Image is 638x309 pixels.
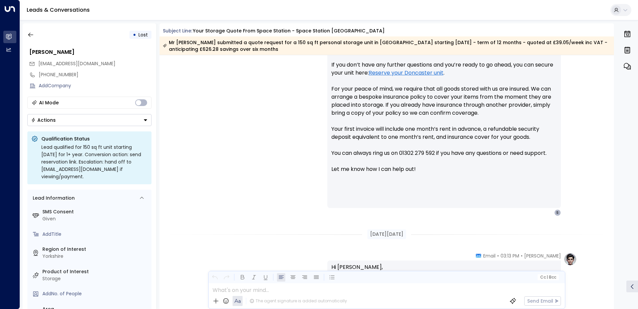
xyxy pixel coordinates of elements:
button: Redo [222,273,231,282]
button: Actions [27,114,151,126]
div: Given [42,215,149,222]
div: AddTitle [42,231,149,238]
div: [DATE][DATE] [367,229,406,239]
span: Subject Line: [163,27,192,34]
div: Lead qualified for 150 sq ft unit starting [DATE] for 1+ year. Conversion action: send reservatio... [41,143,147,180]
div: [PHONE_NUMBER] [39,71,151,78]
span: sammy4acres@hotmail.co.uk [38,60,115,67]
div: Yorkshire [42,253,149,260]
div: Storage [42,275,149,282]
p: Qualification Status [41,135,147,142]
span: Email [483,252,496,259]
span: Cc Bcc [540,275,556,280]
span: Lost [138,31,148,38]
label: SMS Consent [42,208,149,215]
div: S [554,209,561,216]
div: AddCompany [39,82,151,89]
button: Cc|Bcc [537,274,559,281]
button: Undo [211,273,219,282]
div: AddNo. of People [42,290,149,297]
div: AI Mode [39,99,59,106]
div: Your storage quote from Space Station - Space Station [GEOGRAPHIC_DATA] [193,27,385,34]
img: profile-logo.png [564,252,577,266]
div: Mr [PERSON_NAME] submitted a quote request for a 150 sq ft personal storage unit in [GEOGRAPHIC_D... [163,39,610,53]
div: Actions [31,117,56,123]
a: Reserve your Doncaster unit [369,69,443,77]
div: Lead Information [30,195,75,202]
div: • [133,29,136,41]
div: Button group with a nested menu [27,114,151,126]
span: • [497,252,499,259]
a: Leads & Conversations [27,6,90,14]
label: Region of Interest [42,246,149,253]
div: [PERSON_NAME] [29,48,151,56]
span: 03:13 PM [501,252,519,259]
span: [PERSON_NAME] [524,252,561,259]
span: • [521,252,523,259]
label: Product of Interest [42,268,149,275]
div: The agent signature is added automatically [250,298,347,304]
span: | [547,275,548,280]
span: [EMAIL_ADDRESS][DOMAIN_NAME] [38,60,115,67]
